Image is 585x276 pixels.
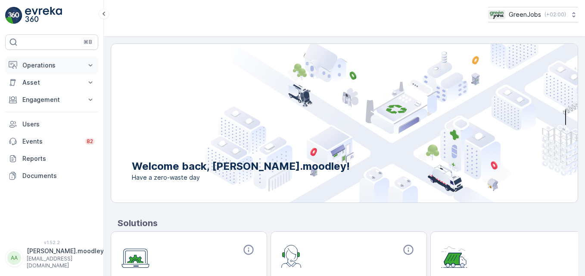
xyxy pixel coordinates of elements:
[22,154,95,163] p: Reports
[27,247,104,255] p: [PERSON_NAME].moodley
[488,7,578,22] button: GreenJobs(+02:00)
[5,116,98,133] a: Users
[25,7,62,24] img: logo_light-DOdMpM7g.png
[509,10,541,19] p: GreenJobs
[22,172,95,180] p: Documents
[5,74,98,91] button: Asset
[121,244,149,268] img: module-icon
[5,150,98,167] a: Reports
[5,91,98,108] button: Engagement
[488,10,505,19] img: Green_Jobs_Logo.png
[5,7,22,24] img: logo
[5,133,98,150] a: Events82
[22,137,80,146] p: Events
[84,39,92,46] p: ⌘B
[132,159,350,173] p: Welcome back, [PERSON_NAME].moodley!
[281,244,302,268] img: module-icon
[5,57,98,74] button: Operations
[22,95,81,104] p: Engagement
[87,138,93,145] p: 82
[132,173,350,182] span: Have a zero-waste day
[118,217,578,230] p: Solutions
[27,255,104,269] p: [EMAIL_ADDRESS][DOMAIN_NAME]
[22,61,81,70] p: Operations
[22,120,95,129] p: Users
[441,244,467,268] img: module-icon
[5,240,98,245] span: v 1.52.2
[205,44,578,202] img: city illustration
[22,78,81,87] p: Asset
[5,167,98,184] a: Documents
[5,247,98,269] button: AA[PERSON_NAME].moodley[EMAIL_ADDRESS][DOMAIN_NAME]
[7,251,21,265] div: AA
[545,11,566,18] p: ( +02:00 )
